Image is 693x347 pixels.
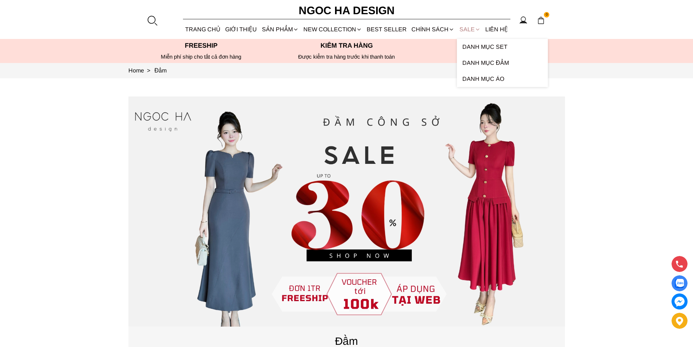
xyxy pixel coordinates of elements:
a: Danh Mục Áo [457,71,548,87]
a: Link to Home [128,67,155,74]
a: Danh Mục Set [457,39,548,55]
a: Ngoc Ha Design [292,2,401,19]
span: 0 [544,12,550,18]
div: Chính sách [409,20,457,39]
div: SẢN PHẨM [259,20,301,39]
a: BEST SELLER [365,20,409,39]
a: Display image [672,275,688,291]
font: Kiểm tra hàng [320,42,373,49]
a: messenger [672,293,688,309]
a: GIỚI THIỆU [223,20,259,39]
a: Link to Đầm [155,67,167,74]
h6: Độc quyền tại website [419,54,565,60]
span: > [144,67,153,74]
a: SALE [457,20,483,39]
a: LIÊN HỆ [483,20,510,39]
a: TRANG CHỦ [183,20,223,39]
img: Display image [675,279,684,288]
p: Freeship [128,42,274,50]
p: Được kiểm tra hàng trước khi thanh toán [274,54,419,60]
div: Miễn phí ship cho tất cả đơn hàng [128,54,274,60]
img: img-CART-ICON-ksit0nf1 [537,16,545,24]
p: Hotline: [419,42,565,50]
a: NEW COLLECTION [301,20,364,39]
a: Danh Mục Đầm [457,55,548,71]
